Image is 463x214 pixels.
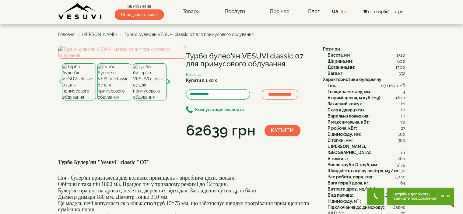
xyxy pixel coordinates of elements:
span: 9.9 [399,186,405,192]
b: V топки, л: [328,156,349,161]
div: : [328,52,405,58]
b: Характеристики булерьяну [323,77,381,82]
button: Купити [265,125,300,136]
span: до 12 [395,174,405,180]
img: Турбо булер'ян VESUVI classic 07 для примусового обдування [97,63,131,100]
div: : [328,162,405,168]
b: Підключення до димоходу: [328,205,384,210]
span: 1320 [396,52,405,58]
b: Ширина,мм [328,59,352,64]
div: 62639 грн [186,120,255,141]
a: Послуги [218,5,251,19]
b: D топки, мм: [328,138,353,143]
span: Заднє [393,204,405,210]
img: Турбо булер'ян VESUVI classic 07 для примусового обдування [62,63,96,100]
button: Get Call button [367,188,384,205]
div: : [328,198,405,204]
span: 72 [401,168,405,174]
div: : [328,156,405,162]
div: : [328,192,405,198]
button: 0 товар(ів) - 0грн [361,8,405,15]
div: : [328,58,405,64]
b: Число труб x D труб, мм: [328,162,378,167]
img: content [58,3,102,20]
b: Висота,мм [328,53,350,58]
a: [PERSON_NAME] [82,32,117,37]
span: 600 [397,58,405,64]
b: D димоходу, мм: [328,132,361,137]
b: H димоходу, м**: [328,199,361,204]
b: Довжина,мм [328,65,354,70]
div: : [328,143,405,156]
a: Про нас [264,5,295,19]
span: Потрібна допомога? [393,192,437,196]
span: 15*75 [395,162,405,168]
span: 0 товар(ів) - 0грн [368,9,403,14]
div: : [328,119,405,125]
span: 1500 [395,64,405,70]
div: : [328,101,405,107]
div: : [328,113,405,119]
img: Турбо булер'ян VESUVI classic 07 для примусового обдування [133,63,167,100]
div: : [328,125,405,131]
span: 380 [398,137,405,143]
b: P максимальна, кВт: [328,120,370,125]
div: : [328,180,405,186]
b: Витрати дров, м3/міс*: [328,187,376,191]
span: 260 [398,156,405,162]
div: : [328,82,405,89]
span: 180 [398,131,405,137]
label: Купити в 1 клік [186,77,217,83]
b: Консультація експерта [195,107,244,112]
span: Ні [401,113,405,119]
b: Турбо Булер'ян "Vesuvi" classic "О7" [58,159,150,165]
a: 0674174438 [115,3,164,9]
div: : [328,107,405,113]
font: Булер'ян працює на дровах, пелетах, деревних відходах. Закладення сухих дров 64 кг. [58,188,258,194]
span: 1800 [395,95,405,101]
div: : [328,89,405,95]
b: Вага,кг [328,71,342,76]
span: 1.1 [401,149,405,156]
b: Тип: [328,83,336,88]
span: 07 (1800 м³) [381,82,405,89]
b: V приміщення, м.куб. (м3): [328,95,381,100]
span: Ні [401,101,405,107]
div: : [328,95,405,101]
b: Час роботи, порц. год: [328,174,373,179]
b: L [PERSON_NAME], [GEOGRAPHIC_DATA]: [328,144,371,155]
span: Залиште повідомлення [393,196,437,201]
a: Товари [177,5,206,19]
div: : [328,204,405,210]
a: UA [332,9,338,14]
font: Діаметр димаря 180 мм. Діаметр топки 310 мм. [58,194,169,200]
span: Турбо булер'ян VESUVI classic 07 для примусового обдування [125,32,254,37]
div: : [328,186,405,192]
span: Головна [58,32,75,37]
b: Товщина металу, мм: [328,89,371,94]
b: Швидкість нагріву повітря, м3/хв: [328,168,399,173]
span: 64 [400,180,405,186]
div: : [328,131,405,137]
span: Ні [401,107,405,113]
div: : [328,174,405,180]
font: Піч - булер'ян призначена для великих приміщень - виробничі цехи, склади. [58,175,236,181]
a: RU [341,9,347,14]
font: Обігріває така піч 1800 м3. Працює піч у тривалому режимі до 12 годин. [58,181,228,187]
div: : [328,168,405,174]
b: P робоча, кВт: [328,126,357,131]
a: Блог [308,8,319,14]
b: Варильна поверхня: [328,114,369,118]
div: : [328,64,405,70]
span: 23 [401,125,405,131]
b: Захисний кожух: [328,101,363,106]
small: На складі [186,72,202,77]
span: 4 [403,89,405,95]
div: : [328,70,405,76]
img: Турбо булер'ян VESUVI classic 07 для примусового обдування [58,46,186,59]
h1: Турбо булер'ян VESUVI classic 07 для примусового обдування [186,52,314,68]
b: Вага порції дров, кг: [328,181,369,185]
span: 70 [400,119,405,125]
